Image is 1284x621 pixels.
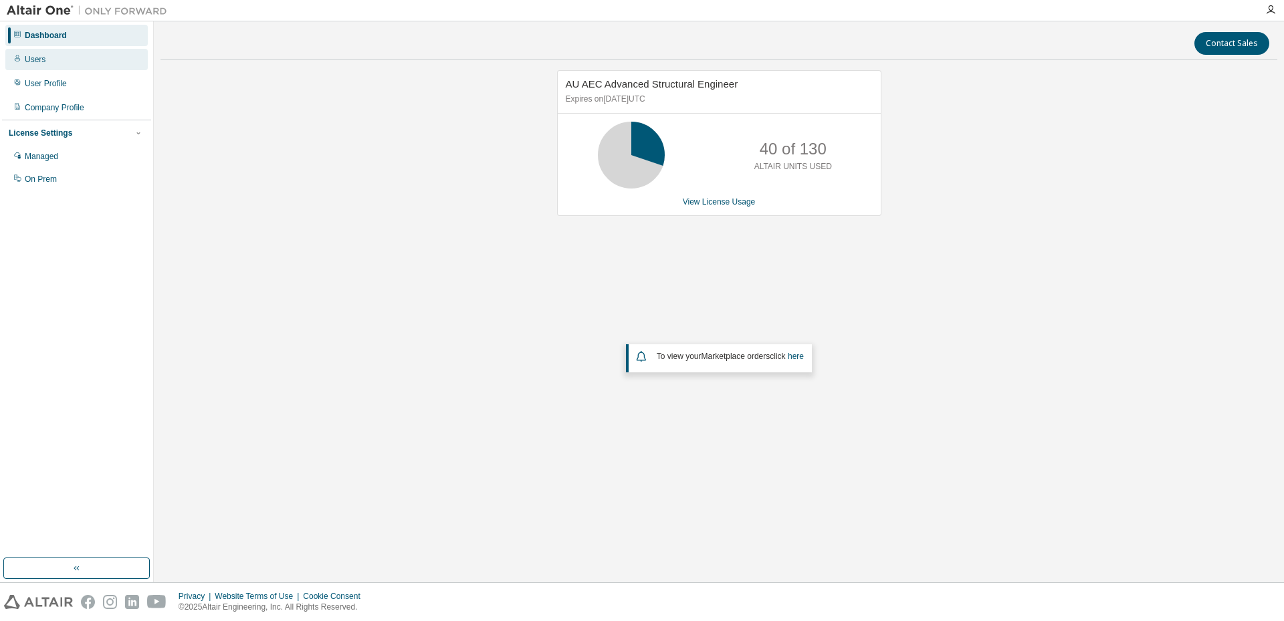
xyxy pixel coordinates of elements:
div: Dashboard [25,30,67,41]
p: ALTAIR UNITS USED [754,161,832,172]
div: License Settings [9,128,72,138]
button: Contact Sales [1194,32,1269,55]
img: altair_logo.svg [4,595,73,609]
span: To view your click [657,352,804,361]
img: instagram.svg [103,595,117,609]
p: © 2025 Altair Engineering, Inc. All Rights Reserved. [179,602,368,613]
div: Cookie Consent [303,591,368,602]
img: youtube.svg [147,595,167,609]
img: linkedin.svg [125,595,139,609]
div: User Profile [25,78,67,89]
em: Marketplace orders [702,352,770,361]
img: facebook.svg [81,595,95,609]
div: On Prem [25,174,57,184]
div: Company Profile [25,102,84,113]
img: Altair One [7,4,174,17]
div: Managed [25,151,58,162]
span: AU AEC Advanced Structural Engineer [566,78,738,90]
div: Privacy [179,591,215,602]
p: 40 of 130 [760,138,827,160]
div: Users [25,54,45,65]
p: Expires on [DATE] UTC [566,94,869,105]
a: View License Usage [683,197,756,207]
a: here [788,352,804,361]
div: Website Terms of Use [215,591,303,602]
